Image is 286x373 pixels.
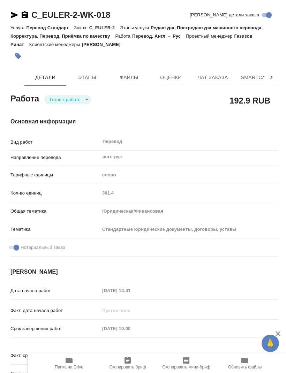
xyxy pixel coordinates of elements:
[100,169,278,181] div: слово
[10,48,26,64] button: Добавить тэг
[55,365,83,370] span: Папка на Drive
[70,73,104,82] span: Этапы
[109,365,146,370] span: Скопировать бриф
[82,42,126,47] p: [PERSON_NAME]
[115,33,132,39] p: Работа
[10,92,39,104] h2: Работа
[100,223,278,235] div: Стандартные юридические документы, договоры, уставы
[10,190,100,197] p: Кол-во единиц
[10,325,100,332] p: Срок завершения работ
[10,25,26,30] p: Услуга
[216,353,274,373] button: Обновить файлы
[21,11,29,19] button: Скопировать ссылку
[10,208,100,215] p: Общая тематика
[10,11,19,19] button: Скопировать ссылку для ЯМессенджера
[100,323,161,334] input: Пустое поле
[262,335,279,352] button: 🙏
[100,188,278,198] input: Пустое поле
[48,97,83,102] button: Готов к работе
[74,25,89,30] p: Заказ:
[100,350,161,360] input: Пустое поле
[154,73,188,82] span: Оценки
[98,353,157,373] button: Скопировать бриф
[196,73,229,82] span: Чат заказа
[157,353,216,373] button: Скопировать мини-бриф
[112,73,146,82] span: Файлы
[44,95,91,104] div: Готов к работе
[190,12,259,18] span: [PERSON_NAME] детали заказа
[10,172,100,178] p: Тарифные единицы
[100,286,161,296] input: Пустое поле
[26,25,74,30] p: Перевод Стандарт
[40,353,98,373] button: Папка на Drive
[10,117,278,126] h4: Основная информация
[10,352,100,359] p: Факт. срок заверш. работ
[228,365,262,370] span: Обновить файлы
[264,336,276,351] span: 🙏
[89,25,120,30] p: C_EULER-2
[31,10,110,20] a: C_EULER-2-WK-018
[162,365,210,370] span: Скопировать мини-бриф
[229,94,270,106] h2: 192.9 RUB
[29,73,62,82] span: Детали
[100,305,161,315] input: Пустое поле
[10,268,278,276] h4: [PERSON_NAME]
[10,154,100,161] p: Направление перевода
[132,33,186,39] p: Перевод, Англ → Рус
[21,244,65,251] span: Нотариальный заказ
[120,25,151,30] p: Этапы услуги
[29,42,82,47] p: Клиентские менеджеры
[186,33,234,39] p: Проектный менеджер
[100,205,278,217] div: Юридическая/Финансовая
[10,226,100,233] p: Тематика
[10,139,100,146] p: Вид работ
[10,287,100,294] p: Дата начала работ
[238,73,271,82] span: SmartCat
[10,307,100,314] p: Факт. дата начала работ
